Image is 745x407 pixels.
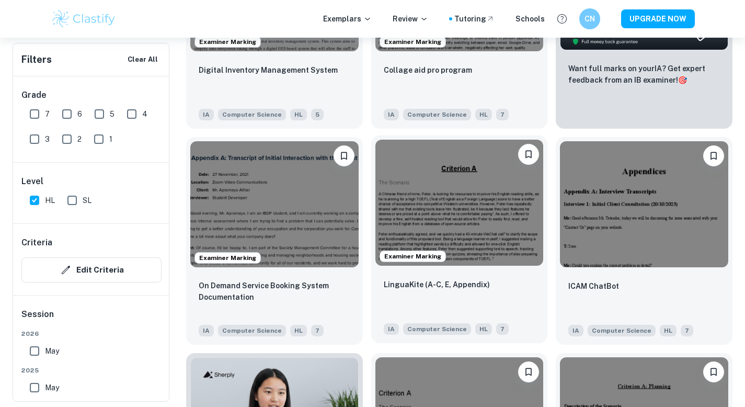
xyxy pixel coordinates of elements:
h6: Filters [21,52,52,67]
a: Tutoring [454,13,495,25]
span: 5 [110,108,114,120]
span: Examiner Marking [380,252,445,261]
button: Bookmark [518,144,539,165]
span: Examiner Marking [380,37,445,47]
button: Bookmark [334,145,354,166]
span: Computer Science [403,323,471,335]
p: Want full marks on your IA ? Get expert feedback from an IB examiner! [568,63,720,86]
p: Review [393,13,428,25]
span: HL [475,109,492,120]
span: HL [660,325,677,336]
span: Examiner Marking [195,253,260,263]
span: IA [384,323,399,335]
h6: CN [583,13,595,25]
img: Computer Science IA example thumbnail: On Demand Service Booking System Documen [190,141,359,267]
span: IA [384,109,399,120]
h6: Level [21,175,162,188]
img: Computer Science IA example thumbnail: ICAM ChatBot [560,141,728,267]
h6: Session [21,308,162,329]
span: May [45,345,59,357]
button: UPGRADE NOW [621,9,695,28]
span: IA [199,325,214,336]
span: 2026 [21,329,162,338]
span: 2 [77,133,82,145]
span: 🎯 [678,76,687,84]
span: 7 [496,109,509,120]
span: HL [45,195,55,206]
span: 4 [142,108,147,120]
img: Clastify logo [51,8,117,29]
a: Examiner MarkingBookmarkLinguaKite (A-C, E, Appendix)IAComputer ScienceHL7 [371,137,548,345]
span: 6 [77,108,82,120]
p: Exemplars [323,13,372,25]
button: Clear All [125,52,161,67]
h6: Criteria [21,236,52,249]
span: Examiner Marking [195,37,260,47]
img: Computer Science IA example thumbnail: LinguaKite (A-C, E, Appendix) [375,140,544,266]
span: 7 [496,323,509,335]
span: Computer Science [218,325,286,336]
span: 2025 [21,366,162,375]
button: Bookmark [703,145,724,166]
button: Help and Feedback [553,10,571,28]
p: On Demand Service Booking System Documentation [199,280,350,303]
span: IA [199,109,214,120]
p: Digital Inventory Management System [199,64,338,76]
span: SL [83,195,91,206]
span: HL [290,109,307,120]
p: ICAM ChatBot [568,280,619,292]
a: BookmarkICAM ChatBotIAComputer ScienceHL7 [556,137,732,345]
button: CN [579,8,600,29]
span: 1 [109,133,112,145]
p: Collage aid pro program [384,64,472,76]
span: May [45,382,59,393]
a: Schools [515,13,545,25]
span: Computer Science [403,109,471,120]
a: Examiner MarkingBookmarkOn Demand Service Booking System DocumentationIAComputer ScienceHL7 [186,137,363,345]
span: 7 [311,325,324,336]
span: IA [568,325,583,336]
button: Bookmark [518,361,539,382]
span: HL [290,325,307,336]
span: 3 [45,133,50,145]
span: HL [475,323,492,335]
h6: Grade [21,89,162,101]
span: 7 [45,108,50,120]
span: 7 [681,325,693,336]
button: Bookmark [703,361,724,382]
span: Computer Science [218,109,286,120]
span: Computer Science [588,325,656,336]
span: 5 [311,109,324,120]
p: LinguaKite (A-C, E, Appendix) [384,279,490,290]
button: Edit Criteria [21,257,162,282]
